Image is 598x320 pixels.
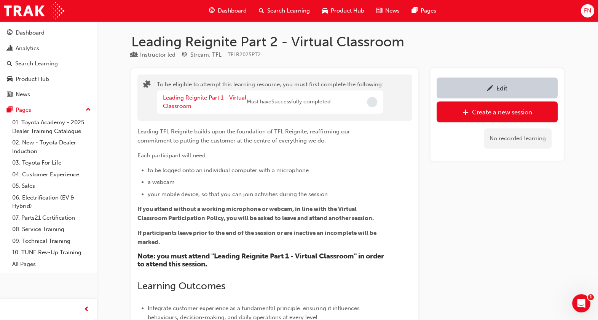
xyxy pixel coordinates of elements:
div: News [16,90,30,99]
span: Learning resource code [228,51,261,58]
span: 1 [588,294,594,300]
a: 01. Toyota Academy - 2025 Dealer Training Catalogue [9,117,94,137]
a: 03. Toyota For Life [9,157,94,169]
h1: Leading Reignite Part 2 - Virtual Classroom [131,33,564,50]
span: Learning Outcomes [137,280,225,292]
a: guage-iconDashboard [203,3,253,19]
a: Edit [437,78,558,98]
div: Product Hub [16,75,49,84]
a: 02. New - Toyota Dealer Induction [9,137,94,157]
div: Analytics [16,44,39,53]
span: If participants leave prior to the end of the session or are inactive an incomplete will be marked. [137,230,378,246]
a: Leading Reignite Part 1 - Virtual Classroom [163,94,246,110]
span: News [385,6,400,15]
iframe: Intercom live chat [572,294,590,312]
a: Dashboard [3,26,94,40]
a: Analytics [3,41,94,55]
span: FN [584,6,591,15]
span: learningResourceType_INSTRUCTOR_LED-icon [131,52,137,59]
span: Incomplete [367,97,377,107]
a: Search Learning [3,57,94,71]
span: If you attend without a working microphone or webcam, in line with the Virtual Classroom Particip... [137,206,374,222]
img: Trak [4,2,64,19]
a: pages-iconPages [406,3,442,19]
div: Pages [16,106,31,114]
a: All Pages [9,258,94,270]
span: search-icon [259,6,264,16]
a: news-iconNews [370,3,406,19]
span: puzzle-icon [143,81,151,90]
span: guage-icon [209,6,215,16]
span: Search Learning [267,6,310,15]
span: pencil-icon [487,85,493,93]
a: 09. Technical Training [9,235,94,247]
span: car-icon [7,76,13,83]
div: Create a new session [472,108,532,116]
span: Pages [421,6,436,15]
div: Stream: TFL [190,51,222,59]
a: car-iconProduct Hub [316,3,370,19]
a: 10. TUNE Rev-Up Training [9,247,94,258]
span: Dashboard [218,6,247,15]
div: Instructor led [140,51,175,59]
a: Create a new session [437,101,558,122]
button: DashboardAnalyticsSearch LearningProduct HubNews [3,24,94,103]
span: Note: you must attend "Leading Reignite Part 1 - Virtual Classroom" in order to attend this session. [137,252,386,269]
div: Edit [496,84,507,92]
a: 05. Sales [9,180,94,192]
span: Must have Successfully completed [247,98,330,106]
span: pages-icon [412,6,418,16]
div: No recorded learning [484,128,552,149]
button: Pages [3,103,94,117]
span: your mobile device, so that you can join activities during the session [148,191,328,198]
a: News [3,87,94,101]
span: news-icon [7,91,13,98]
a: 08. Service Training [9,223,94,235]
a: 04. Customer Experience [9,169,94,181]
span: target-icon [182,52,187,59]
div: To be eligible to attempt this learning resource, you must first complete the following: [157,80,383,115]
a: Product Hub [3,72,94,86]
span: Leading TFL Reignite builds upon the foundation of TFL Reignite, reaffirming our commitment to pu... [137,128,352,144]
a: 07. Parts21 Certification [9,212,94,224]
div: Stream [182,50,222,60]
a: 06. Electrification (EV & Hybrid) [9,192,94,212]
span: chart-icon [7,45,13,52]
span: news-icon [376,6,382,16]
span: up-icon [86,105,91,115]
span: to be logged onto an individual computer with a microphone [148,167,309,174]
span: pages-icon [7,107,13,114]
span: a webcam [148,179,175,185]
div: Dashboard [16,29,45,37]
span: plus-icon [462,109,469,117]
span: prev-icon [84,305,89,314]
div: Search Learning [15,59,58,68]
span: car-icon [322,6,328,16]
span: search-icon [7,60,12,67]
span: Each participant will need: [137,152,207,159]
button: FN [581,4,594,17]
a: search-iconSearch Learning [253,3,316,19]
span: guage-icon [7,30,13,36]
div: Type [131,50,175,60]
span: Product Hub [331,6,364,15]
